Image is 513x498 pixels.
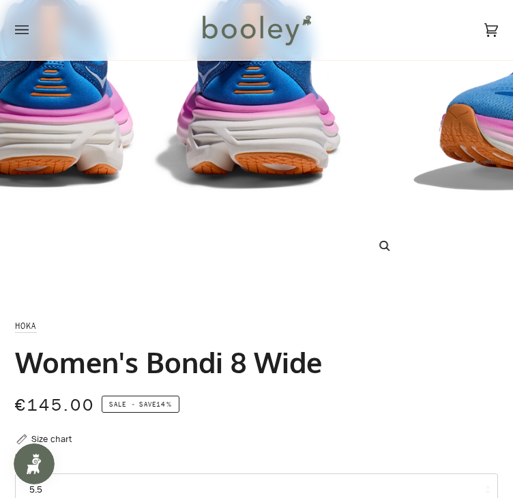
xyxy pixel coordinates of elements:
span: Sale [109,399,126,409]
img: Booley [196,10,316,50]
div: Size chart [31,432,72,446]
h1: Women's Bondi 8 Wide [15,345,322,380]
a: Hoka [15,320,37,332]
em: • [128,399,139,409]
span: €145.00 [15,394,95,416]
span: Save [102,396,179,413]
iframe: Button to open loyalty program pop-up [14,443,55,484]
span: 14% [156,399,171,409]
